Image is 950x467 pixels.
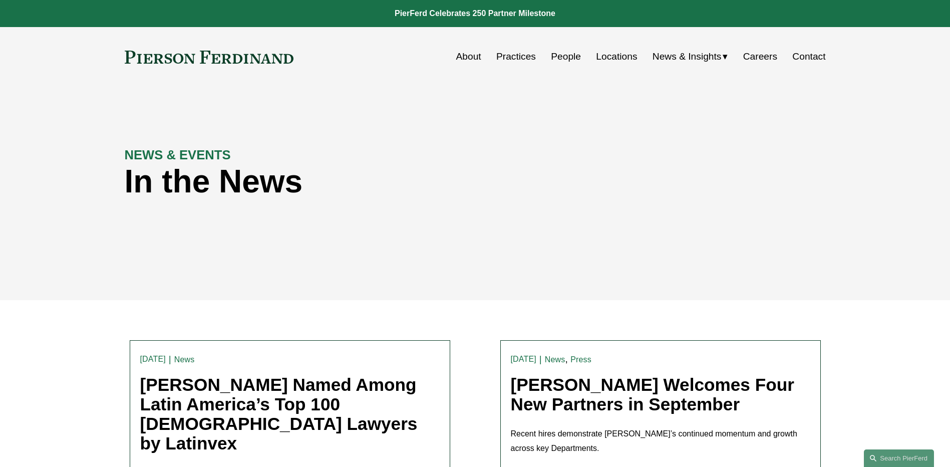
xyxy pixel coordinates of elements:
a: Contact [792,47,825,66]
a: folder dropdown [653,47,728,66]
a: Search this site [864,449,934,467]
span: , [565,354,567,364]
strong: NEWS & EVENTS [125,148,231,162]
a: [PERSON_NAME] Welcomes Four New Partners in September [511,375,794,414]
a: [PERSON_NAME] Named Among Latin America’s Top 100 [DEMOGRAPHIC_DATA] Lawyers by Latinvex [140,375,418,452]
a: News [174,355,195,364]
a: News [545,355,565,364]
p: Recent hires demonstrate [PERSON_NAME]’s continued momentum and growth across key Departments. [511,427,810,456]
a: Careers [743,47,777,66]
a: Press [570,355,591,364]
h1: In the News [125,163,651,200]
a: People [551,47,581,66]
time: [DATE] [511,355,536,363]
a: About [456,47,481,66]
a: Locations [596,47,637,66]
a: Practices [496,47,536,66]
time: [DATE] [140,355,166,363]
span: News & Insights [653,48,722,66]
